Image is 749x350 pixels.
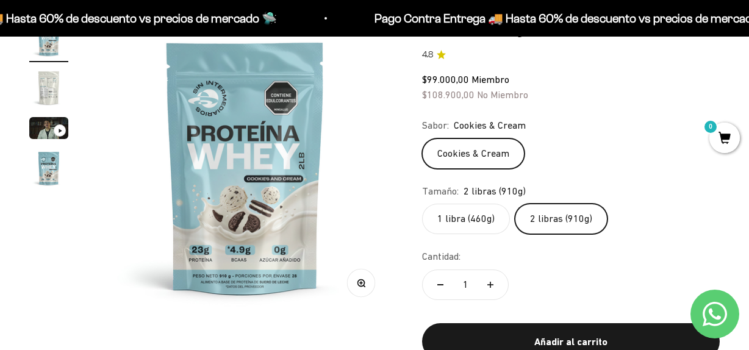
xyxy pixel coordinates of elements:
legend: Sabor: [422,118,449,134]
button: Aumentar cantidad [473,270,508,299]
span: No Miembro [477,89,528,100]
span: Cookies & Cream [454,118,526,134]
a: 4.84.8 de 5.0 estrellas [422,48,720,62]
a: 0 [709,132,740,146]
span: $108.900,00 [422,89,475,100]
mark: 0 [703,120,718,134]
button: Ir al artículo 4 [29,149,68,191]
img: Proteína Whey - Cookies & Cream [29,68,68,107]
span: 4.8 [422,48,433,62]
legend: Tamaño: [422,184,459,199]
img: Proteína Whey - Cookies & Cream [29,20,68,59]
label: Cantidad: [422,249,461,265]
img: Proteína Whey - Cookies & Cream [29,149,68,188]
img: Proteína Whey - Cookies & Cream [98,20,393,315]
span: Miembro [471,74,509,85]
button: Ir al artículo 3 [29,117,68,143]
span: $99.000,00 [422,74,469,85]
div: Añadir al carrito [446,334,695,350]
button: Ir al artículo 1 [29,20,68,62]
button: Reducir cantidad [423,270,458,299]
button: Ir al artículo 2 [29,68,68,111]
span: 2 libras (910g) [464,184,526,199]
